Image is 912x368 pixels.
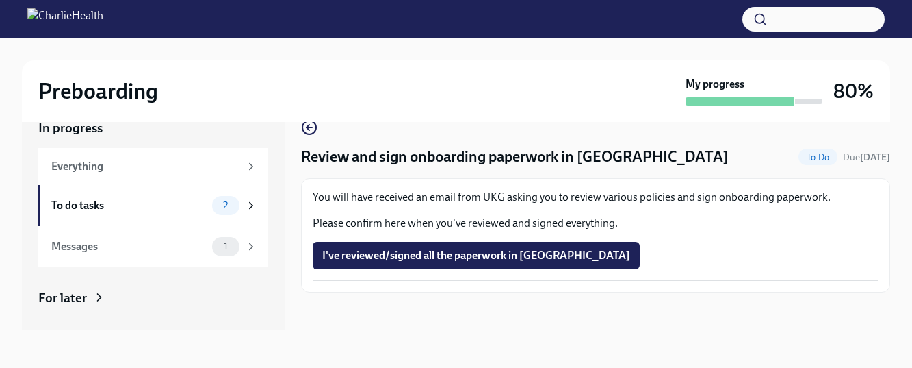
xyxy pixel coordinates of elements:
[833,79,874,103] h3: 80%
[798,152,837,162] span: To Do
[860,151,890,163] strong: [DATE]
[843,151,890,164] span: August 25th, 2025 09:00
[215,200,236,210] span: 2
[843,151,890,163] span: Due
[51,159,239,174] div: Everything
[38,226,268,267] a: Messages1
[322,249,630,262] span: I've reviewed/signed all the paperwork in [GEOGRAPHIC_DATA]
[313,216,878,231] p: Please confirm here when you've reviewed and signed everything.
[38,289,87,307] div: For later
[38,77,158,105] h2: Preboarding
[38,289,268,307] a: For later
[686,77,744,92] strong: My progress
[51,198,207,213] div: To do tasks
[38,119,268,137] a: In progress
[313,242,640,269] button: I've reviewed/signed all the paperwork in [GEOGRAPHIC_DATA]
[301,147,729,167] h4: Review and sign onboarding paperwork in [GEOGRAPHIC_DATA]
[38,328,268,346] a: Archived
[38,148,268,185] a: Everything
[27,8,103,30] img: CharlieHealth
[38,185,268,226] a: To do tasks2
[216,241,236,252] span: 1
[313,190,878,205] p: You will have received an email from UKG asking you to review various policies and sign onboardin...
[51,239,207,254] div: Messages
